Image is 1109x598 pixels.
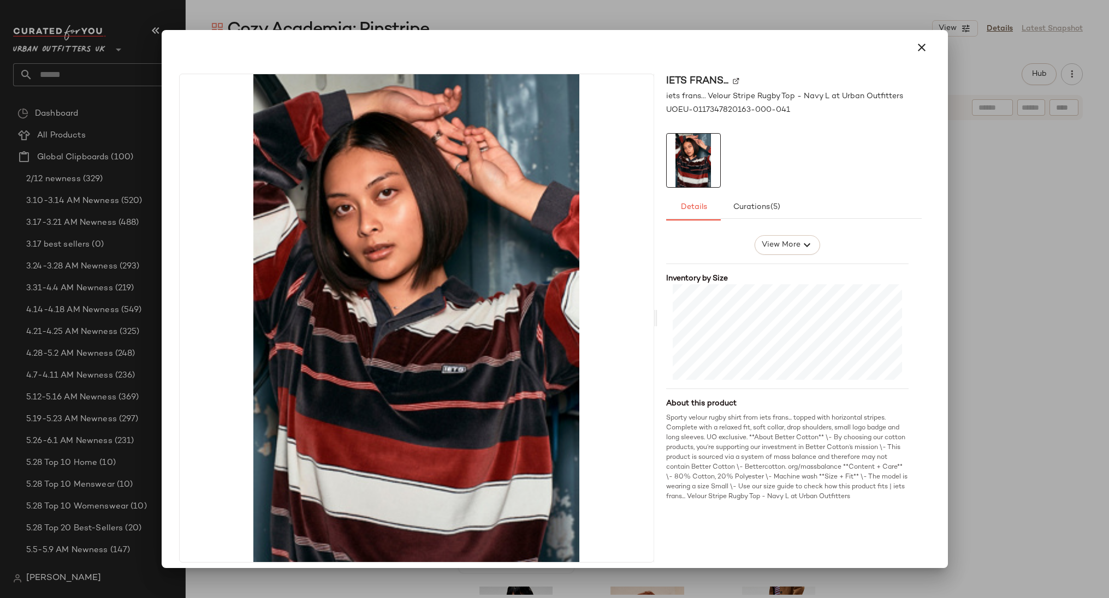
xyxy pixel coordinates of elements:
[761,238,800,252] span: View More
[666,273,909,284] div: Inventory by Size
[667,134,720,187] img: 0117347820163_041_m
[732,203,780,212] span: Curations
[180,74,654,562] img: 0117347820163_041_m
[666,398,909,409] div: About this product
[666,414,909,502] div: Sporty velour rugby shirt from iets frans... topped with horizontal stripes. Complete with a rela...
[769,203,780,212] span: (5)
[680,203,707,212] span: Details
[754,235,820,255] button: View More
[666,91,903,102] span: iets frans... Velour Stripe Rugby Top - Navy L at Urban Outfitters
[666,104,790,116] span: UOEU-0117347820163-000-041
[733,77,739,84] img: svg%3e
[666,74,728,88] span: iets frans...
